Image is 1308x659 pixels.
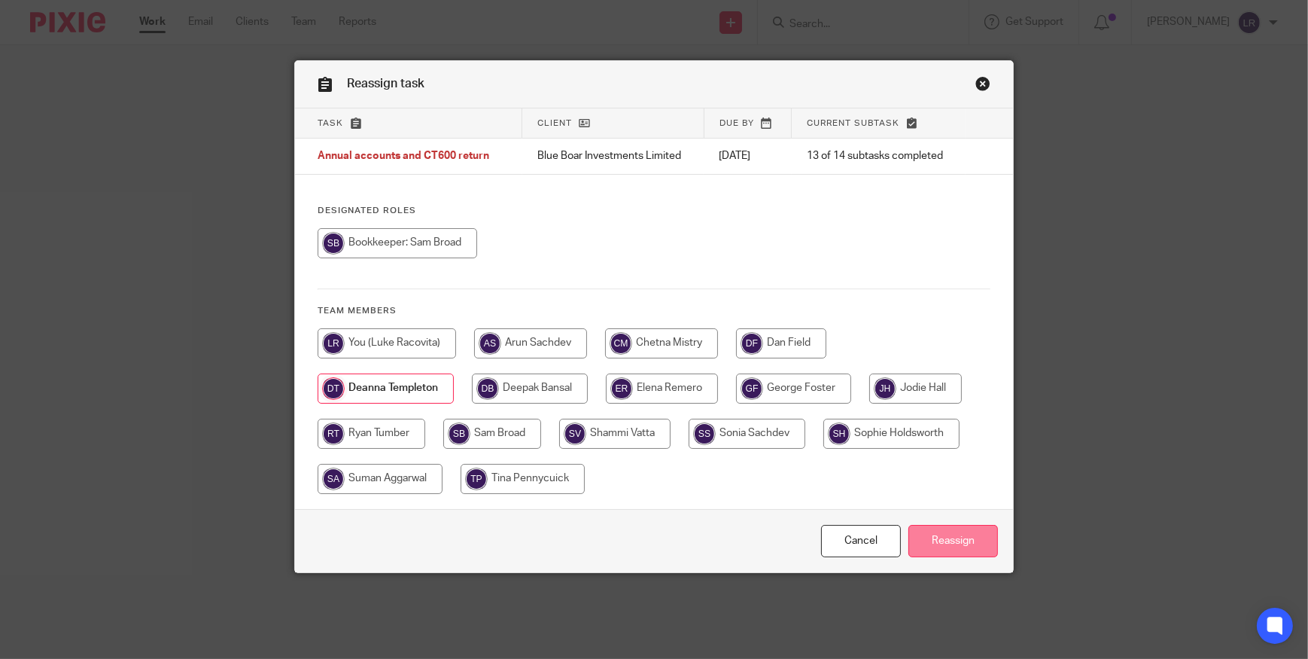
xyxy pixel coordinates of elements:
[318,151,489,162] span: Annual accounts and CT600 return
[537,148,689,163] p: Blue Boar Investments Limited
[318,119,343,127] span: Task
[719,119,754,127] span: Due by
[908,525,998,557] input: Reassign
[807,119,899,127] span: Current subtask
[318,205,990,217] h4: Designated Roles
[821,525,901,557] a: Close this dialog window
[792,139,966,175] td: 13 of 14 subtasks completed
[318,305,990,317] h4: Team members
[537,119,572,127] span: Client
[975,76,990,96] a: Close this dialog window
[347,78,424,90] span: Reassign task
[719,148,776,163] p: [DATE]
